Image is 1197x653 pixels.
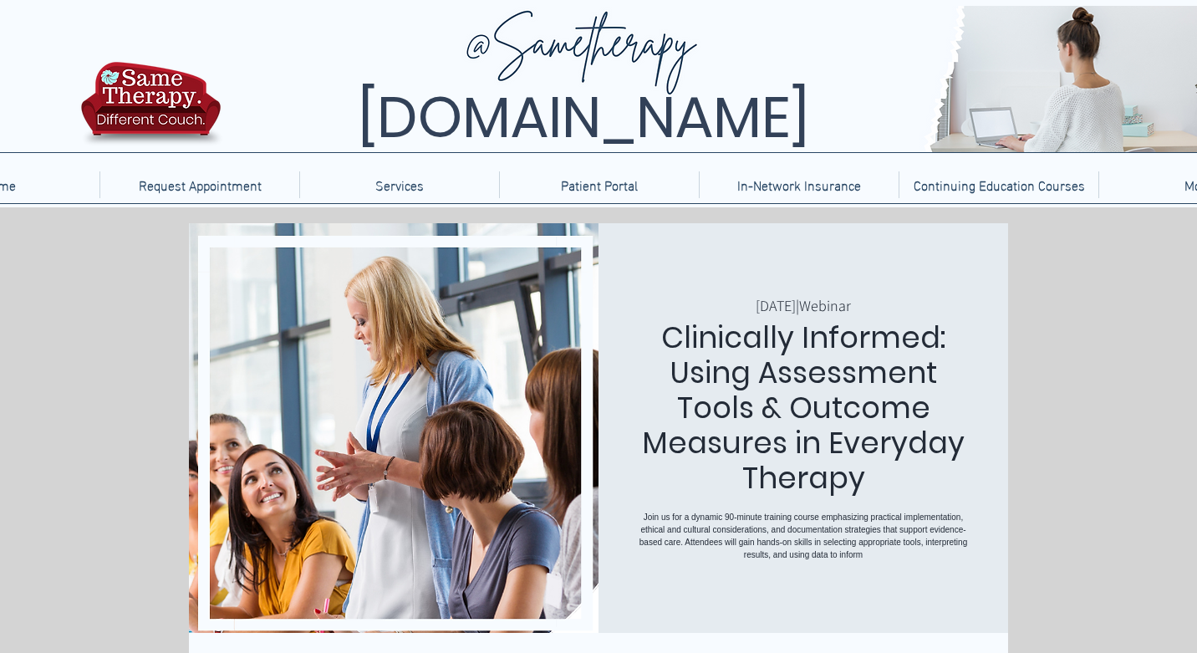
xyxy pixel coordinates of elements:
[756,296,796,315] p: [DATE]
[499,171,699,198] a: Patient Portal
[632,320,975,496] h1: Clinically Informed: Using Assessment Tools & Outcome Measures in Everyday Therapy
[99,171,299,198] a: Request Appointment
[632,511,975,561] p: Join us for a dynamic 90-minute training course emphasizing practical implementation, ethical and...
[553,171,646,198] p: Patient Portal
[905,171,1093,198] p: Continuing Education Courses
[699,171,899,198] a: In-Network Insurance
[796,296,799,315] span: |
[799,296,851,315] p: Webinar
[899,171,1098,198] a: Continuing Education Courses
[358,78,809,157] span: [DOMAIN_NAME]
[130,171,270,198] p: Request Appointment
[189,223,598,640] img: Clinically Informed: Using Assessment Tools & Outcome Measures in Everyday Therapy
[367,171,432,198] p: Services
[299,171,499,198] div: Services
[729,171,869,198] p: In-Network Insurance
[76,59,226,158] img: TBH.US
